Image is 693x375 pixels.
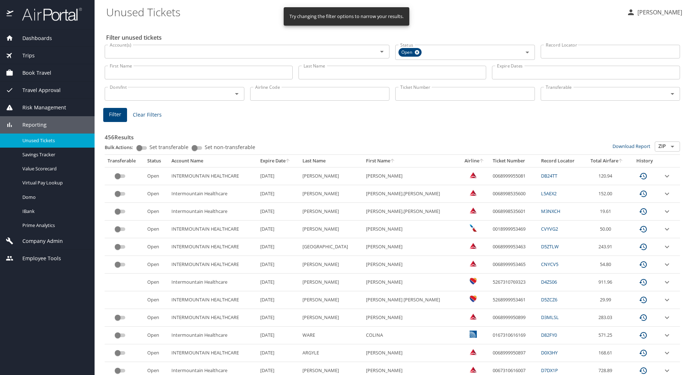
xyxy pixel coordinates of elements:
span: Reporting [13,121,47,129]
td: 5268999953461 [490,291,538,309]
th: History [629,155,660,167]
img: United Airlines [470,331,477,338]
a: Download Report [613,143,650,149]
span: Book Travel [13,69,51,77]
td: [PERSON_NAME] [363,309,460,327]
button: Filter [103,108,127,122]
td: [PERSON_NAME] [300,309,363,327]
td: Intermountain Healthcare [169,327,258,344]
td: 168.61 [584,344,629,362]
td: 152.00 [584,185,629,203]
span: Open [398,49,417,56]
td: Intermountain Healthcare [169,274,258,291]
td: INTERMOUNTAIN HEALTHCARE [169,309,258,327]
td: 54.80 [584,256,629,274]
button: expand row [663,349,671,357]
button: Open [377,47,387,57]
td: ARGYLE [300,344,363,362]
button: expand row [663,225,671,234]
span: Set transferable [149,145,188,150]
button: Open [232,89,242,99]
td: [PERSON_NAME].[PERSON_NAME] [363,203,460,221]
a: D3MLSL [541,314,559,321]
span: Savings Tracker [22,151,86,158]
td: Open [144,167,169,185]
button: sort [618,159,623,163]
th: Status [144,155,169,167]
div: Open [398,48,422,57]
a: D5ZTLW [541,243,559,250]
span: Unused Tickets [22,137,86,144]
a: L5AEX2 [541,190,557,197]
td: [PERSON_NAME] [300,256,363,274]
td: 283.03 [584,309,629,327]
img: Delta Airlines [470,207,477,214]
a: D0X3HY [541,349,558,356]
td: INTERMOUNTAIN HEALTHCARE [169,344,258,362]
th: Expire Date [257,155,300,167]
button: sort [286,159,291,163]
td: COLINA [363,327,460,344]
td: [DATE] [257,203,300,221]
th: First Name [363,155,460,167]
h3: 456 Results [105,129,680,141]
p: [PERSON_NAME] [635,8,682,17]
td: 19.61 [584,203,629,221]
p: Bulk Actions: [105,144,139,151]
button: [PERSON_NAME] [624,6,685,19]
td: 0068999953465 [490,256,538,274]
td: 911.96 [584,274,629,291]
td: [PERSON_NAME] [363,344,460,362]
button: expand row [663,172,671,180]
td: 120.94 [584,167,629,185]
td: [DATE] [257,185,300,203]
td: [DATE] [257,256,300,274]
div: Transferable [108,158,141,164]
span: Set non-transferable [205,145,255,150]
img: Delta Airlines [470,189,477,196]
img: Southwest Airlines [470,295,477,302]
td: [PERSON_NAME] [363,274,460,291]
div: Try changing the filter options to narrow your results. [289,9,404,23]
td: [PERSON_NAME] [363,167,460,185]
td: 243.91 [584,238,629,256]
button: expand row [663,260,671,269]
img: icon-airportal.png [6,7,14,21]
button: expand row [663,313,671,322]
button: sort [390,159,395,163]
td: Open [144,238,169,256]
td: [PERSON_NAME] [363,221,460,238]
img: Delta Airlines [470,366,477,373]
td: WARE [300,327,363,344]
td: 0068999955081 [490,167,538,185]
span: Employee Tools [13,254,61,262]
h2: Filter unused tickets [106,32,681,43]
img: American Airlines [470,224,477,232]
span: Risk Management [13,104,66,112]
td: [DATE] [257,238,300,256]
span: IBank [22,208,86,215]
td: [PERSON_NAME] [300,167,363,185]
td: INTERMOUNTAIN HEALTHCARE [169,291,258,309]
button: expand row [663,366,671,375]
img: Delta Airlines [470,260,477,267]
span: Virtual Pay Lookup [22,179,86,186]
span: Travel Approval [13,86,61,94]
th: Ticket Number [490,155,538,167]
span: Trips [13,52,35,60]
button: expand row [663,296,671,304]
td: [DATE] [257,309,300,327]
button: expand row [663,243,671,251]
td: 5267310769323 [490,274,538,291]
td: 0018999953469 [490,221,538,238]
button: expand row [663,331,671,340]
td: [DATE] [257,167,300,185]
td: 0068999950899 [490,309,538,327]
span: Filter [109,110,121,119]
img: Delta Airlines [470,171,477,179]
td: [PERSON_NAME] [300,221,363,238]
th: Total Airfare [584,155,629,167]
button: expand row [663,278,671,287]
th: Account Name [169,155,258,167]
th: Airline [459,155,489,167]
